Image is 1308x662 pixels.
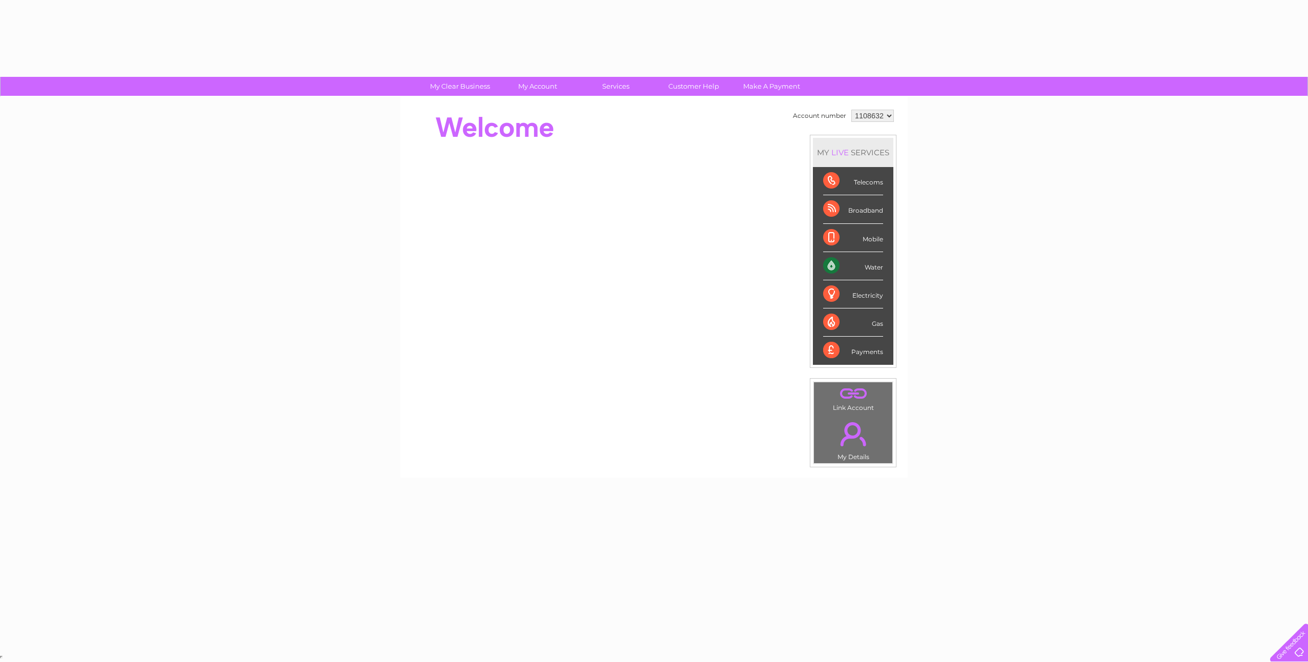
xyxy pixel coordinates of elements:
[816,416,890,452] a: .
[823,252,883,280] div: Water
[651,77,736,96] a: Customer Help
[823,195,883,223] div: Broadband
[813,382,893,414] td: Link Account
[574,77,658,96] a: Services
[496,77,580,96] a: My Account
[813,138,893,167] div: MY SERVICES
[823,224,883,252] div: Mobile
[816,385,890,403] a: .
[418,77,502,96] a: My Clear Business
[823,167,883,195] div: Telecoms
[823,280,883,308] div: Electricity
[829,148,851,157] div: LIVE
[823,308,883,337] div: Gas
[790,107,849,125] td: Account number
[823,337,883,364] div: Payments
[813,413,893,464] td: My Details
[729,77,814,96] a: Make A Payment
